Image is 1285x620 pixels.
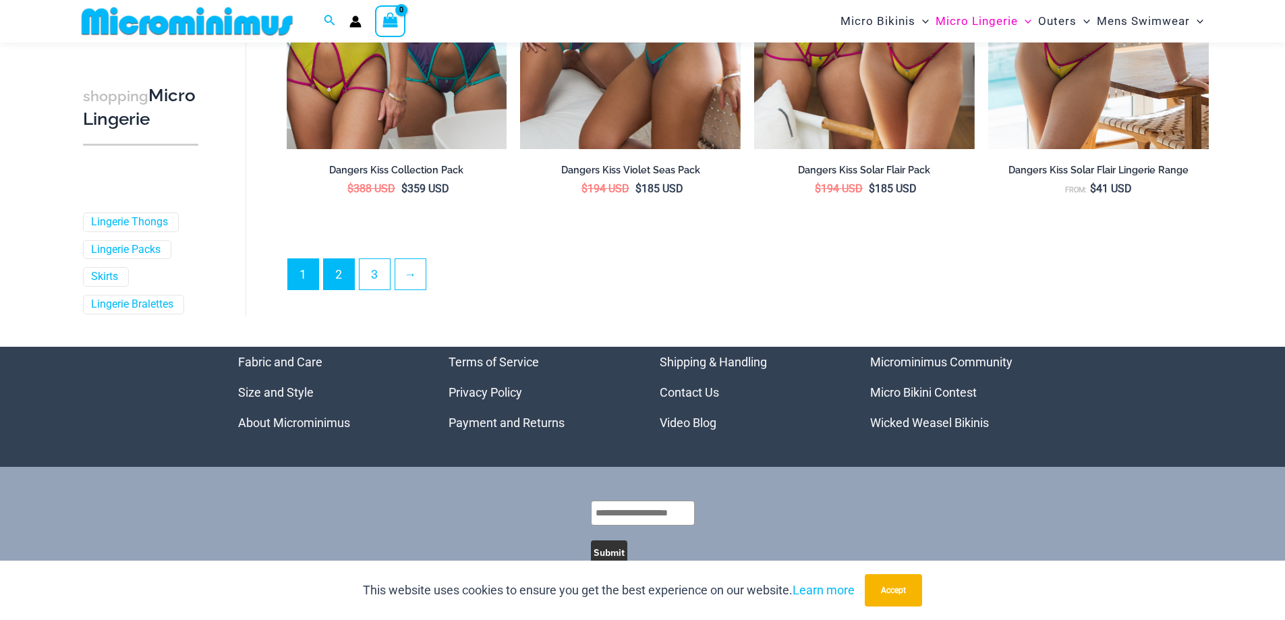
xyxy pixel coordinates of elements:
[1038,4,1077,38] span: Outers
[936,4,1018,38] span: Micro Lingerie
[91,243,161,257] a: Lingerie Packs
[449,347,626,438] aside: Footer Widget 2
[449,416,565,430] a: Payment and Returns
[915,4,929,38] span: Menu Toggle
[395,259,426,289] a: →
[840,4,915,38] span: Micro Bikinis
[754,164,975,177] h2: Dangers Kiss Solar Flair Pack
[988,164,1209,181] a: Dangers Kiss Solar Flair Lingerie Range
[870,416,989,430] a: Wicked Weasel Bikinis
[238,347,416,438] aside: Footer Widget 1
[91,270,118,284] a: Skirts
[360,259,390,289] a: Page 3
[932,4,1035,38] a: Micro LingerieMenu ToggleMenu Toggle
[324,13,336,30] a: Search icon link
[835,2,1209,40] nav: Site Navigation
[83,88,148,105] span: shopping
[1077,4,1090,38] span: Menu Toggle
[793,583,855,597] a: Learn more
[1018,4,1031,38] span: Menu Toggle
[754,164,975,181] a: Dangers Kiss Solar Flair Pack
[1090,182,1096,195] span: $
[660,416,716,430] a: Video Blog
[347,182,395,195] bdi: 388 USD
[869,182,917,195] bdi: 185 USD
[870,385,977,399] a: Micro Bikini Contest
[401,182,407,195] span: $
[238,347,416,438] nav: Menu
[988,164,1209,177] h2: Dangers Kiss Solar Flair Lingerie Range
[347,182,353,195] span: $
[837,4,932,38] a: Micro BikinisMenu ToggleMenu Toggle
[635,182,641,195] span: $
[870,347,1048,438] aside: Footer Widget 4
[238,385,314,399] a: Size and Style
[865,574,922,607] button: Accept
[1065,186,1087,194] span: From:
[1190,4,1203,38] span: Menu Toggle
[581,182,629,195] bdi: 194 USD
[91,215,168,229] a: Lingerie Thongs
[401,182,449,195] bdi: 359 USD
[449,355,539,369] a: Terms of Service
[349,16,362,28] a: Account icon link
[324,259,354,289] a: Page 2
[375,5,406,36] a: View Shopping Cart, empty
[449,385,522,399] a: Privacy Policy
[660,347,837,438] aside: Footer Widget 3
[1097,4,1190,38] span: Mens Swimwear
[869,182,875,195] span: $
[870,347,1048,438] nav: Menu
[1090,182,1132,195] bdi: 41 USD
[76,6,298,36] img: MM SHOP LOGO FLAT
[288,259,318,289] span: Page 1
[287,164,507,181] a: Dangers Kiss Collection Pack
[287,164,507,177] h2: Dangers Kiss Collection Pack
[83,84,198,131] h3: Micro Lingerie
[815,182,863,195] bdi: 194 USD
[660,347,837,438] nav: Menu
[520,164,741,181] a: Dangers Kiss Violet Seas Pack
[635,182,683,195] bdi: 185 USD
[287,258,1209,298] nav: Product Pagination
[1035,4,1093,38] a: OutersMenu ToggleMenu Toggle
[363,580,855,600] p: This website uses cookies to ensure you get the best experience on our website.
[91,298,173,312] a: Lingerie Bralettes
[581,182,588,195] span: $
[591,540,627,565] button: Submit
[1093,4,1207,38] a: Mens SwimwearMenu ToggleMenu Toggle
[660,385,719,399] a: Contact Us
[815,182,821,195] span: $
[660,355,767,369] a: Shipping & Handling
[449,347,626,438] nav: Menu
[520,164,741,177] h2: Dangers Kiss Violet Seas Pack
[238,416,350,430] a: About Microminimus
[238,355,322,369] a: Fabric and Care
[870,355,1012,369] a: Microminimus Community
